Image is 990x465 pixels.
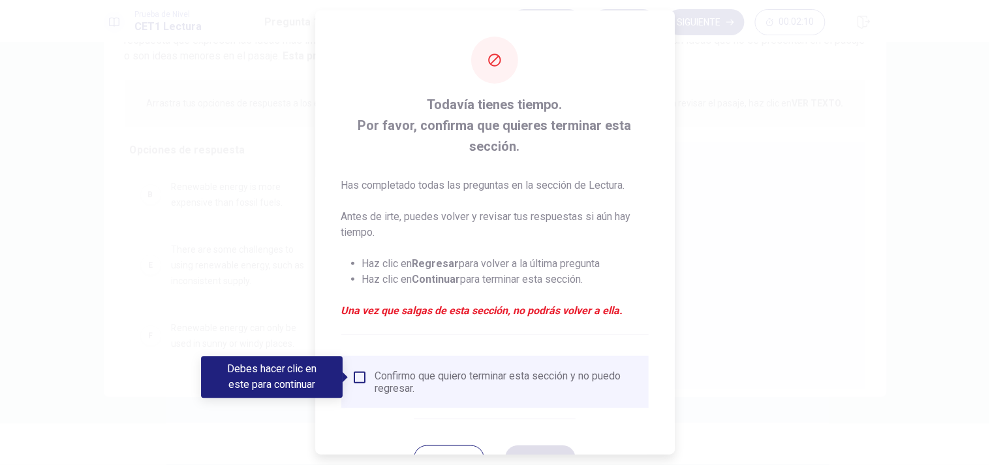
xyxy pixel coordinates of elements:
strong: Continuar [412,273,461,285]
li: Haz clic en para terminar esta sección. [362,272,649,287]
strong: Regresar [412,257,459,270]
em: Una vez que salgas de esta sección, no podrás volver a ella. [341,303,649,319]
div: Debes hacer clic en este para continuar [201,357,343,398]
div: Confirmo que quiero terminar esta sección y no puedo regresar. [375,370,638,394]
span: Todavía tienes tiempo. Por favor, confirma que quieres terminar esta sección. [341,94,649,157]
li: Haz clic en para volver a la última pregunta [362,256,649,272]
p: Antes de irte, puedes volver y revisar tus respuestas si aún hay tiempo. [341,209,649,240]
p: Has completado todas las preguntas en la sección de Lectura. [341,178,649,193]
span: Debes hacer clic en este para continuar [352,370,367,385]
